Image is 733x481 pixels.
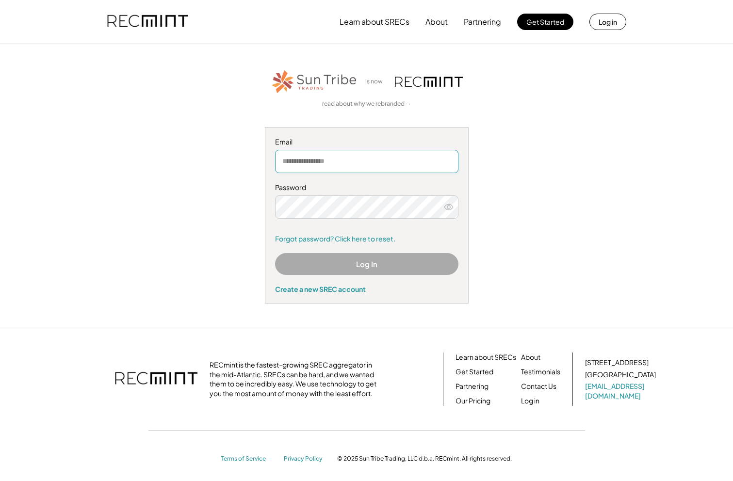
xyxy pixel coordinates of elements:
button: Learn about SRECs [340,12,409,32]
a: [EMAIL_ADDRESS][DOMAIN_NAME] [585,382,658,401]
a: Terms of Service [221,455,275,463]
a: Our Pricing [456,396,490,406]
img: recmint-logotype%403x.png [395,77,463,87]
button: Get Started [517,14,573,30]
img: recmint-logotype%403x.png [107,5,188,38]
div: Password [275,183,458,192]
img: recmint-logotype%403x.png [115,362,197,396]
a: Partnering [456,382,489,391]
a: Privacy Policy [284,455,327,463]
div: [STREET_ADDRESS] [585,358,649,368]
button: Partnering [464,12,501,32]
button: Log In [275,253,458,275]
a: Log in [521,396,539,406]
img: STT_Horizontal_Logo%2B-%2BColor.png [271,68,358,95]
a: About [521,353,540,362]
button: Log in [589,14,626,30]
div: Email [275,137,458,147]
div: [GEOGRAPHIC_DATA] [585,370,656,380]
button: About [425,12,448,32]
div: is now [363,78,390,86]
div: RECmint is the fastest-growing SREC aggregator in the mid-Atlantic. SRECs can be hard, and we wan... [210,360,382,398]
a: Testimonials [521,367,560,377]
a: Forgot password? Click here to reset. [275,234,458,244]
a: Learn about SRECs [456,353,516,362]
div: © 2025 Sun Tribe Trading, LLC d.b.a. RECmint. All rights reserved. [337,455,512,463]
a: Contact Us [521,382,556,391]
a: Get Started [456,367,493,377]
div: Create a new SREC account [275,285,458,293]
a: read about why we rebranded → [322,100,411,108]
